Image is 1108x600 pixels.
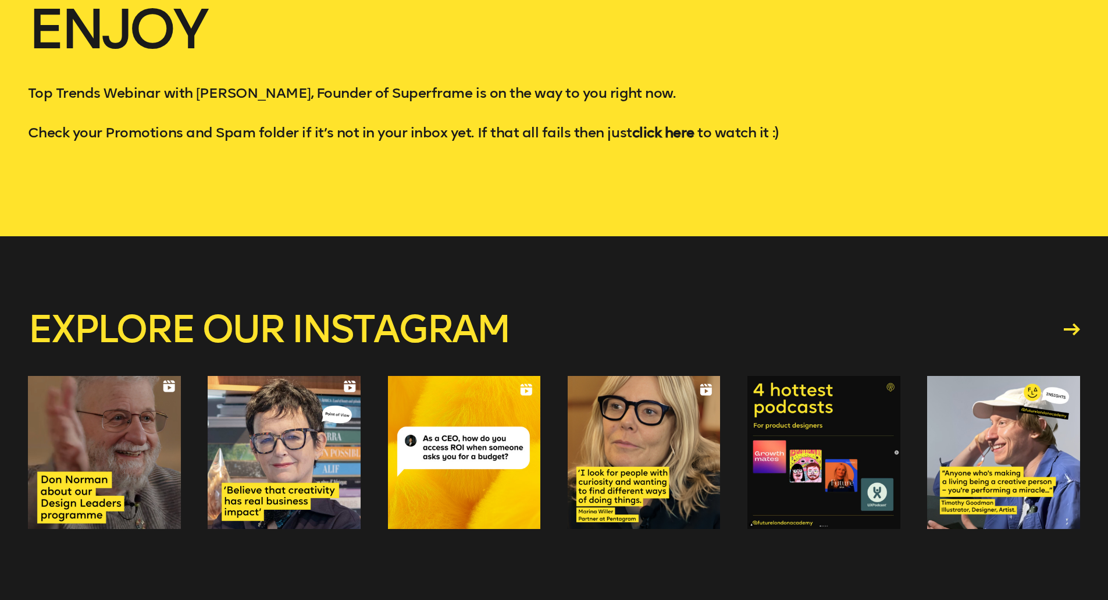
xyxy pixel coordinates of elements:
p: Top Trends Webinar with [PERSON_NAME], Founder of Superframe is on the way to you right now. [28,83,1081,104]
a: click here [632,124,694,141]
h1: Enjoy [28,3,1081,83]
p: Check your Promotions and Spam folder if it’s not in your inbox yet. If that all fails then just ... [28,122,1081,143]
a: Explore our instagram [28,311,1081,348]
